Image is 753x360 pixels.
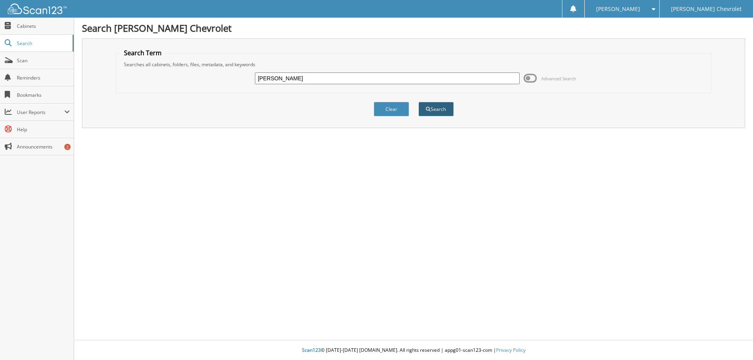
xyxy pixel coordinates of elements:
span: Scan [17,57,70,64]
button: Clear [374,102,409,116]
span: Announcements [17,143,70,150]
a: Privacy Policy [496,347,526,353]
div: 2 [64,144,71,150]
span: User Reports [17,109,64,116]
span: Cabinets [17,23,70,29]
span: Help [17,126,70,133]
span: Search [17,40,69,47]
button: Search [418,102,454,116]
span: Reminders [17,74,70,81]
span: [PERSON_NAME] Chevrolet [671,7,742,11]
span: [PERSON_NAME] [596,7,640,11]
legend: Search Term [120,49,166,57]
span: Advanced Search [541,76,576,81]
span: Bookmarks [17,92,70,98]
div: Searches all cabinets, folders, files, metadata, and keywords [120,61,708,68]
img: scan123-logo-white.svg [8,4,67,14]
h1: Search [PERSON_NAME] Chevrolet [82,22,745,34]
iframe: Chat Widget [714,322,753,360]
div: © [DATE]-[DATE] [DOMAIN_NAME]. All rights reserved | appg01-scan123-com | [74,341,753,360]
span: Scan123 [302,347,321,353]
